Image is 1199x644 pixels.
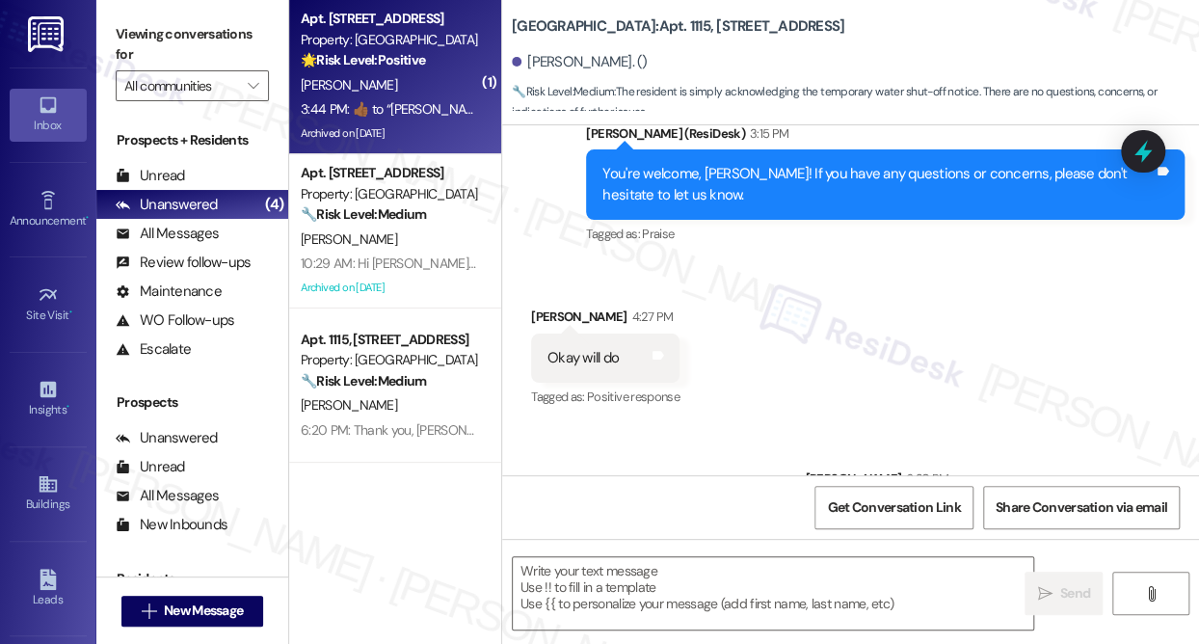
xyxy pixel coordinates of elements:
[116,457,185,477] div: Unread
[116,486,219,506] div: All Messages
[547,348,619,368] div: Okay will do
[142,604,156,619] i: 
[642,226,674,242] span: Praise
[10,89,87,141] a: Inbox
[116,339,191,360] div: Escalate
[124,70,238,101] input: All communities
[10,373,87,425] a: Insights •
[301,396,397,414] span: [PERSON_NAME]
[1025,572,1103,615] button: Send
[116,166,185,186] div: Unread
[116,310,234,331] div: WO Follow-ups
[745,123,788,144] div: 3:15 PM
[814,486,973,529] button: Get Conversation Link
[10,563,87,615] a: Leads
[121,596,264,627] button: New Message
[301,76,397,94] span: [PERSON_NAME]
[28,16,67,52] img: ResiDesk Logo
[248,78,258,94] i: 
[10,468,87,520] a: Buildings
[299,121,481,146] div: Archived on [DATE]
[301,205,426,223] strong: 🔧 Risk Level: Medium
[96,130,288,150] div: Prospects + Residents
[1143,586,1158,602] i: 
[586,220,1185,248] div: Tagged as:
[164,601,243,621] span: New Message
[586,123,1185,150] div: [PERSON_NAME] (ResiDesk)
[301,30,479,50] div: Property: [GEOGRAPHIC_DATA]
[10,279,87,331] a: Site Visit •
[301,350,479,370] div: Property: [GEOGRAPHIC_DATA]
[602,164,1154,205] div: You're welcome, [PERSON_NAME]! If you have any questions or concerns, please don't hesitate to le...
[69,306,72,319] span: •
[301,163,479,183] div: Apt. [STREET_ADDRESS]
[531,307,679,334] div: [PERSON_NAME]
[116,253,251,273] div: Review follow-ups
[301,9,479,29] div: Apt. [STREET_ADDRESS]
[86,211,89,225] span: •
[806,469,1186,496] div: [PERSON_NAME]
[260,190,288,220] div: (4)
[96,569,288,589] div: Residents
[301,372,426,389] strong: 🔧 Risk Level: Medium
[116,19,269,70] label: Viewing conversations for
[901,469,948,489] div: 6:20 PM
[983,486,1180,529] button: Share Conversation via email
[116,428,218,448] div: Unanswered
[116,282,222,302] div: Maintenance
[301,230,397,248] span: [PERSON_NAME]
[827,497,960,518] span: Get Conversation Link
[116,224,219,244] div: All Messages
[301,51,425,68] strong: 🌟 Risk Level: Positive
[531,383,679,411] div: Tagged as:
[512,16,844,37] b: [GEOGRAPHIC_DATA]: Apt. 1115, [STREET_ADDRESS]
[299,276,481,300] div: Archived on [DATE]
[587,389,679,405] span: Positive response
[1060,583,1090,604] span: Send
[512,84,614,99] strong: 🔧 Risk Level: Medium
[512,52,648,72] div: [PERSON_NAME]. ()
[116,195,218,215] div: Unanswered
[96,392,288,413] div: Prospects
[1037,586,1052,602] i: 
[116,515,227,535] div: New Inbounds
[512,82,1199,123] span: : The resident is simply acknowledging the temporary water shut-off notice. There are no question...
[301,184,479,204] div: Property: [GEOGRAPHIC_DATA]
[67,400,69,414] span: •
[301,330,479,350] div: Apt. 1115, [STREET_ADDRESS]
[301,421,662,439] div: 6:20 PM: Thank you, [PERSON_NAME]! Have a lovely evening! 😊
[996,497,1167,518] span: Share Conversation via email
[627,307,673,327] div: 4:27 PM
